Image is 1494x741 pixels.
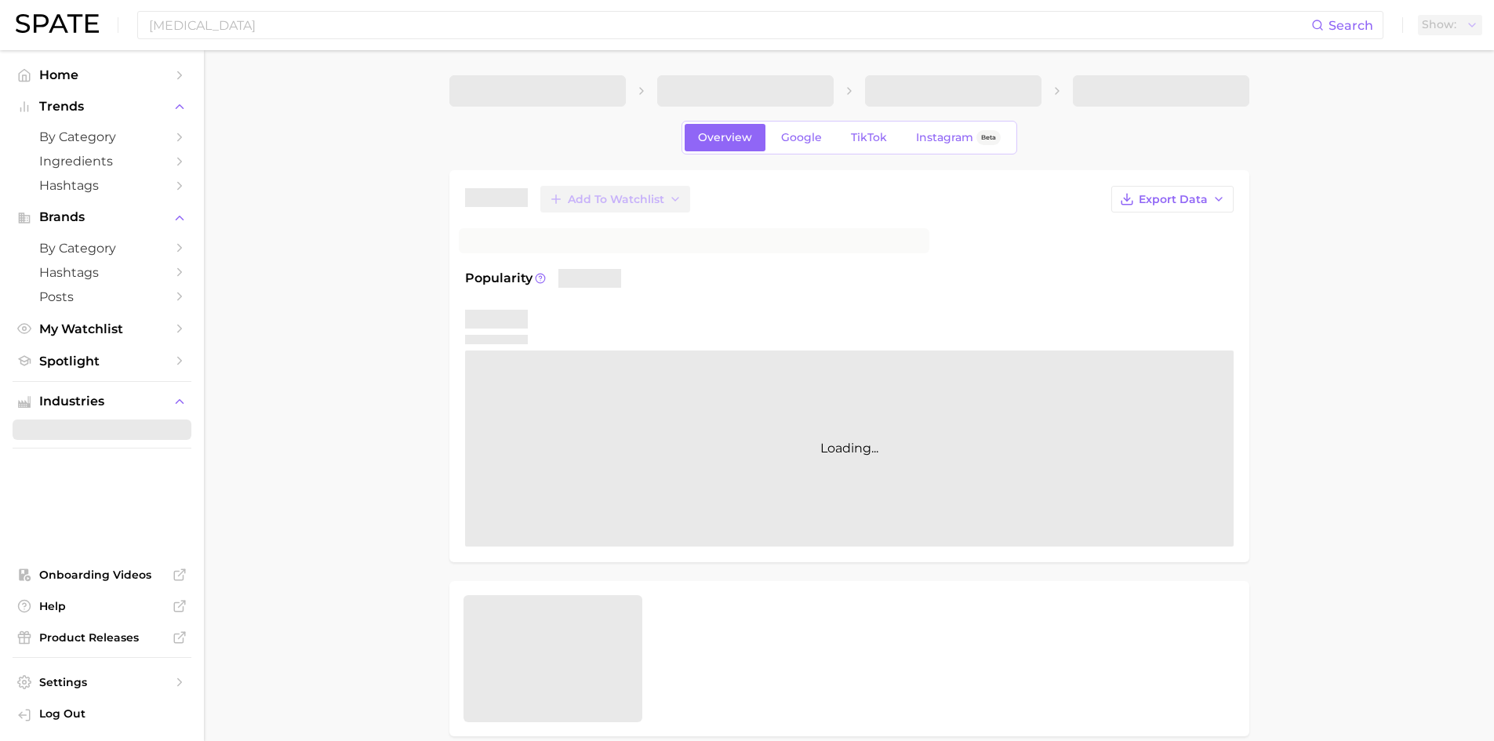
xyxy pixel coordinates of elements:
[39,675,165,689] span: Settings
[13,670,191,694] a: Settings
[39,394,165,409] span: Industries
[851,131,887,144] span: TikTok
[13,236,191,260] a: by Category
[1329,18,1373,33] span: Search
[39,630,165,645] span: Product Releases
[39,599,165,613] span: Help
[39,354,165,369] span: Spotlight
[13,125,191,149] a: by Category
[13,149,191,173] a: Ingredients
[838,124,900,151] a: TikTok
[903,124,1014,151] a: InstagramBeta
[1139,193,1208,206] span: Export Data
[13,349,191,373] a: Spotlight
[13,317,191,341] a: My Watchlist
[13,390,191,413] button: Industries
[39,321,165,336] span: My Watchlist
[1111,186,1234,212] button: Export Data
[1422,20,1456,29] span: Show
[781,131,822,144] span: Google
[465,269,533,288] span: Popularity
[13,702,191,728] a: Log out. Currently logged in with e-mail hstables@newdirectionsaromatics.com.
[465,351,1234,547] div: Loading...
[39,129,165,144] span: by Category
[39,265,165,280] span: Hashtags
[540,186,690,212] button: Add to Watchlist
[768,124,835,151] a: Google
[685,124,765,151] a: Overview
[13,260,191,285] a: Hashtags
[13,95,191,118] button: Trends
[13,63,191,87] a: Home
[39,67,165,82] span: Home
[981,131,996,144] span: Beta
[39,178,165,193] span: Hashtags
[16,14,99,33] img: SPATE
[1418,15,1482,35] button: Show
[916,131,973,144] span: Instagram
[39,154,165,169] span: Ingredients
[698,131,752,144] span: Overview
[13,285,191,309] a: Posts
[39,289,165,304] span: Posts
[13,594,191,618] a: Help
[39,706,179,721] span: Log Out
[13,563,191,587] a: Onboarding Videos
[13,205,191,229] button: Brands
[568,193,664,206] span: Add to Watchlist
[13,626,191,649] a: Product Releases
[39,241,165,256] span: by Category
[39,210,165,224] span: Brands
[39,100,165,114] span: Trends
[39,568,165,582] span: Onboarding Videos
[13,173,191,198] a: Hashtags
[147,12,1311,38] input: Search here for a brand, industry, or ingredient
